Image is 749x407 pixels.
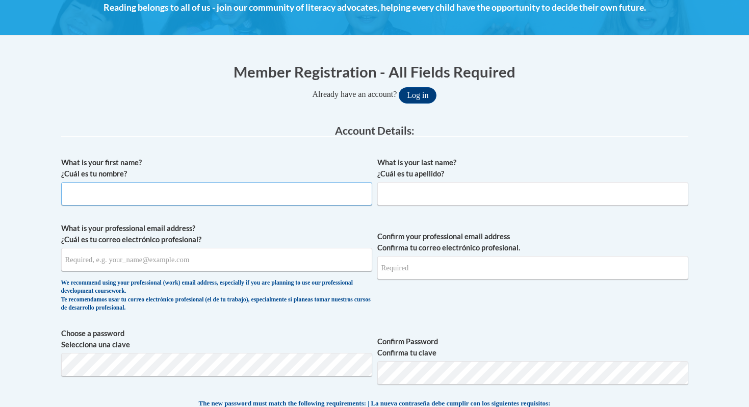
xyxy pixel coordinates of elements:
input: Metadata input [61,248,372,271]
input: Required [377,256,688,279]
h4: Reading belongs to all of us - join our community of literacy advocates, helping every child have... [61,1,688,14]
span: Already have an account? [313,90,397,98]
label: What is your first name? ¿Cuál es tu nombre? [61,157,372,180]
label: Confirm Password Confirma tu clave [377,336,688,359]
div: We recommend using your professional (work) email address, especially if you are planning to use ... [61,279,372,313]
label: Confirm your professional email address Confirma tu correo electrónico profesional. [377,231,688,253]
label: Choose a password Selecciona una clave [61,328,372,350]
label: What is your professional email address? ¿Cuál es tu correo electrónico profesional? [61,223,372,245]
input: Metadata input [377,182,688,206]
h1: Member Registration - All Fields Required [61,61,688,82]
span: Account Details: [335,124,415,137]
button: Log in [399,87,436,104]
label: What is your last name? ¿Cuál es tu apellido? [377,157,688,180]
input: Metadata input [61,182,372,206]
